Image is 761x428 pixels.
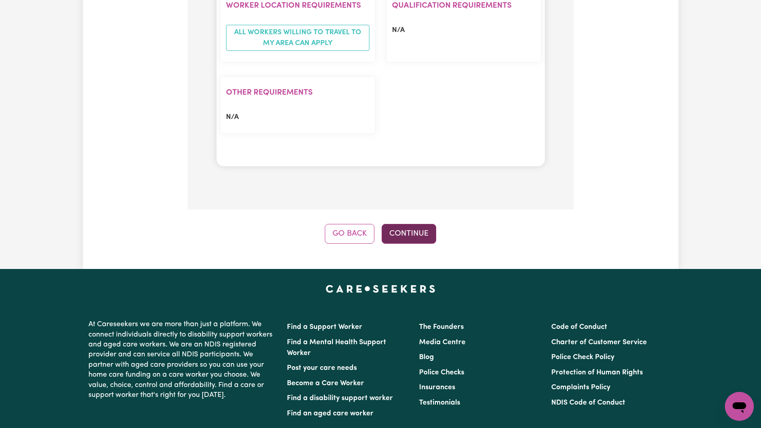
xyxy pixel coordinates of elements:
[551,323,607,331] a: Code of Conduct
[226,25,369,51] span: All workers willing to travel to my area can apply
[419,369,464,376] a: Police Checks
[419,339,466,346] a: Media Centre
[287,395,393,402] a: Find a disability support worker
[287,410,374,417] a: Find an aged care worker
[419,384,455,391] a: Insurances
[725,392,754,421] iframe: Button to launch messaging window
[419,354,434,361] a: Blog
[325,224,374,244] button: Go Back
[551,369,643,376] a: Protection of Human Rights
[287,323,362,331] a: Find a Support Worker
[226,1,369,10] h2: Worker location requirements
[419,399,460,406] a: Testimonials
[551,399,625,406] a: NDIS Code of Conduct
[326,285,435,292] a: Careseekers home page
[551,384,610,391] a: Complaints Policy
[551,354,614,361] a: Police Check Policy
[226,88,369,97] h2: Other requirements
[287,380,364,387] a: Become a Care Worker
[551,339,647,346] a: Charter of Customer Service
[419,323,464,331] a: The Founders
[287,364,357,372] a: Post your care needs
[382,224,436,244] button: Continue
[392,27,405,34] span: N/A
[88,316,276,404] p: At Careseekers we are more than just a platform. We connect individuals directly to disability su...
[226,114,239,121] span: N/A
[392,1,535,10] h2: Qualification requirements
[287,339,386,357] a: Find a Mental Health Support Worker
